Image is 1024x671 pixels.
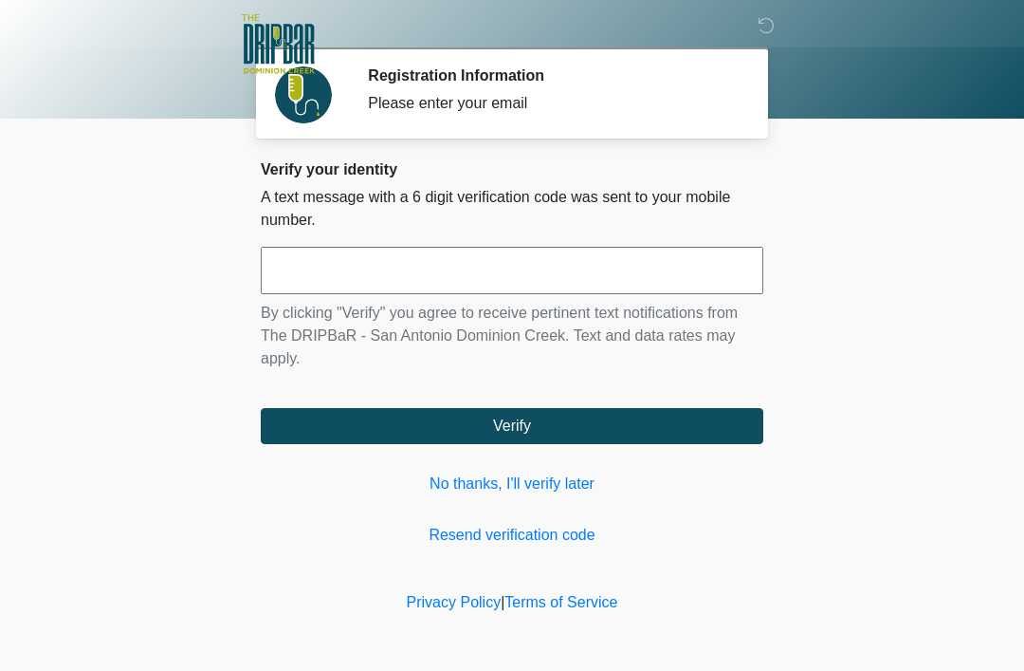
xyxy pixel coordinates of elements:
a: | [501,594,504,610]
p: A text message with a 6 digit verification code was sent to your mobile number. [261,186,763,232]
h2: Verify your identity [261,160,763,178]
img: The DRIPBaR - San Antonio Dominion Creek Logo [242,14,315,77]
img: Agent Avatar [275,66,332,123]
button: Verify [261,408,763,444]
a: No thanks, I'll verify later [261,473,763,495]
a: Terms of Service [504,594,617,610]
p: By clicking "Verify" you agree to receive pertinent text notifications from The DRIPBaR - San Ant... [261,302,763,370]
a: Resend verification code [261,524,763,547]
div: Please enter your email [368,92,735,115]
a: Privacy Policy [407,594,502,610]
